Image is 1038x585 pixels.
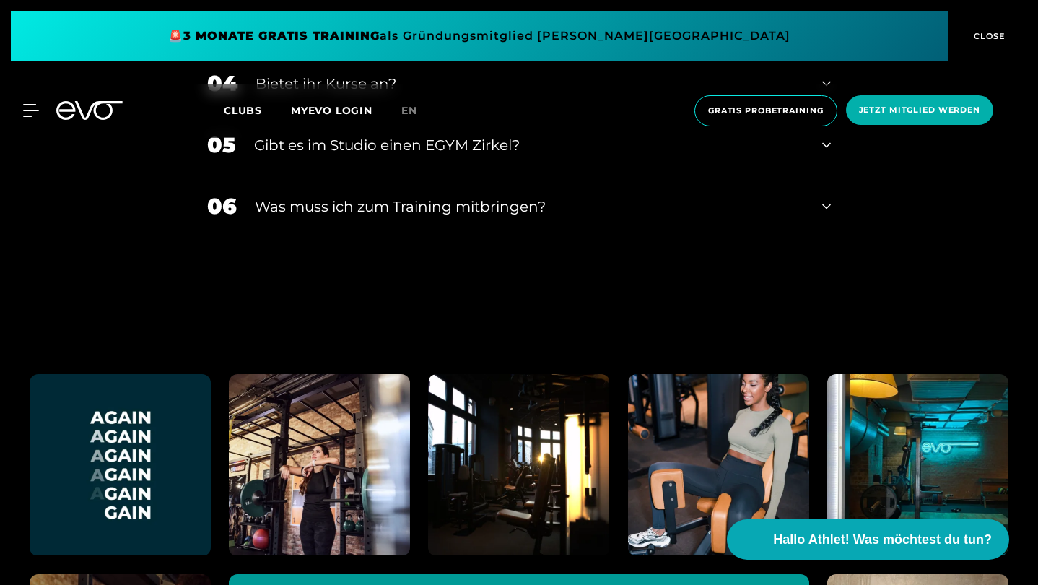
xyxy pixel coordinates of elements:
a: Gratis Probetraining [690,95,842,126]
img: evofitness instagram [229,374,410,555]
a: Jetzt Mitglied werden [842,95,998,126]
div: Was muss ich zum Training mitbringen? [255,196,804,217]
div: 06 [207,190,237,222]
a: MYEVO LOGIN [291,104,372,117]
span: en [401,104,417,117]
a: en [401,103,435,119]
button: Hallo Athlet! Was möchtest du tun? [727,519,1009,560]
span: Gratis Probetraining [708,105,824,117]
img: evofitness instagram [628,374,809,555]
span: Jetzt Mitglied werden [859,104,980,116]
span: Clubs [224,104,262,117]
img: evofitness instagram [30,374,211,555]
img: evofitness instagram [827,374,1008,555]
span: Hallo Athlet! Was möchtest du tun? [773,530,992,550]
img: evofitness instagram [428,374,609,555]
a: Clubs [224,103,291,117]
button: CLOSE [948,11,1027,61]
span: CLOSE [970,30,1006,43]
